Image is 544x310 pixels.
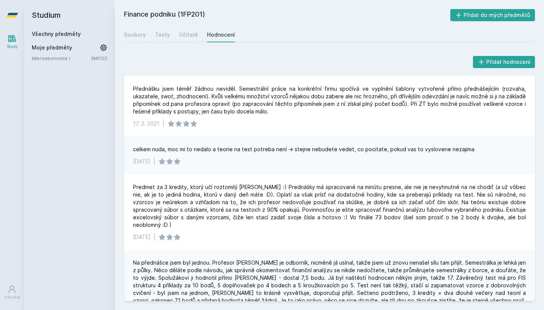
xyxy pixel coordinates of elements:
a: Mikroekonomie I [32,54,91,62]
div: Na přednášce jsem byl jednou. Profesor [PERSON_NAME] je odborník, nicméně já usínal, takže jsem u... [133,259,526,304]
div: [DATE] [133,233,150,241]
button: Přidat do mých předmětů [450,9,535,21]
div: Testy [155,31,170,39]
div: Study [7,44,18,50]
a: Hodnocení [207,27,235,42]
div: [DATE] [133,158,150,165]
h2: Finance podniku (1FP201) [124,9,450,21]
div: Uživatel [4,294,20,300]
div: celkem nuda, moc mi to nedalo a teorie na test potreba není -> stejne nebudete vedet, co pocitate... [133,146,474,153]
div: | [153,158,155,165]
div: | [153,233,155,241]
div: Přednášku jsem téměř žádnou neviděl. Semestrální práce na konkrétní firmu spočívá ve vyplnění šab... [133,85,526,115]
div: Predmet za 3 kredity, ktorý učí roztomilý [PERSON_NAME] :) Prednášky má spracované na minútu pres... [133,183,526,229]
div: Soubory [124,31,146,39]
a: 3MI102 [91,55,107,61]
div: | [162,120,164,127]
a: Testy [155,27,170,42]
a: Uživatel [2,281,23,304]
span: Moje předměty [32,44,72,51]
div: Hodnocení [207,31,235,39]
button: Přidat hodnocení [473,56,535,68]
a: Učitelé [179,27,198,42]
div: Učitelé [179,31,198,39]
a: Soubory [124,27,146,42]
div: 17. 2. 2021 [133,120,159,127]
a: Study [2,30,23,53]
a: Všechny předměty [32,31,81,37]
